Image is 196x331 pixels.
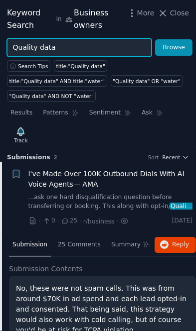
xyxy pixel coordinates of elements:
[138,105,167,125] a: Ask
[42,217,55,225] span: 0
[9,78,105,85] div: title:"Quality data" AND title:"water"
[79,216,81,226] span: ·
[127,8,155,18] button: More
[7,75,107,87] a: title:"Quality data" AND title:"water"
[155,39,193,56] button: Browse
[89,109,121,117] span: Sentiment
[10,109,32,117] span: Results
[172,217,193,225] span: [DATE]
[54,154,57,160] span: 2
[10,125,31,146] button: Track
[7,153,50,162] span: Submission s
[9,93,94,100] div: "Quality data" AND NOT "water"
[142,109,153,117] span: Ask
[86,105,135,125] a: Sentiment
[54,60,107,72] a: title:"Quality data"
[137,8,155,18] span: More
[39,216,41,226] span: ·
[28,193,193,211] a: ...ask one hard disqualification question before transferring or booking. This along with opt-in/...
[12,240,47,249] span: Submission
[7,7,121,31] div: Keyword Search Business owners
[61,217,77,225] span: 25
[7,38,152,57] input: Try a keyword related to your business
[162,154,189,161] button: Recent
[7,105,36,125] a: Results
[158,8,189,18] button: Close
[172,240,189,249] span: Reply
[162,154,180,161] span: Recent
[7,60,50,72] button: Search Tips
[9,264,83,274] span: Submission Contents
[28,169,193,190] a: I've Made Over 100K Outbound Dials With AI Voice Agents— AMA
[83,218,115,225] span: r/business
[113,78,181,85] div: "Quality data" OR "water"
[43,109,68,117] span: Patterns
[111,75,183,87] a: "Quality data" OR "water"
[56,63,105,70] div: title:"Quality data"
[148,154,159,161] div: Sort
[58,240,101,249] span: 25 Comments
[57,216,59,226] span: ·
[28,203,193,219] span: Quality data
[14,137,27,144] div: Track
[7,90,96,102] a: "Quality data" AND NOT "water"
[116,216,118,226] span: ·
[39,105,82,125] a: Patterns
[18,63,48,70] span: Search Tips
[111,240,141,249] span: Summary
[155,237,196,253] button: Reply
[56,15,61,24] span: in
[170,8,189,18] span: Close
